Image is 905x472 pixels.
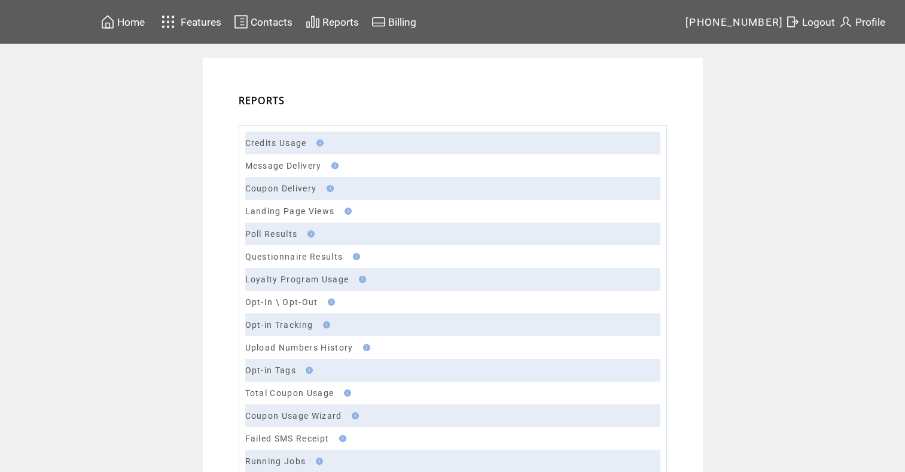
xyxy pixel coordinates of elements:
a: Opt-in Tags [245,366,297,375]
span: Reports [322,16,359,28]
img: features.svg [158,12,179,32]
img: chart.svg [306,14,320,29]
img: help.gif [304,230,315,237]
a: Landing Page Views [245,206,335,216]
a: Coupon Delivery [245,184,317,193]
span: REPORTS [239,94,285,107]
a: Running Jobs [245,456,306,466]
img: help.gif [341,208,352,215]
img: help.gif [313,139,324,147]
span: Home [117,16,145,28]
span: Billing [388,16,416,28]
img: help.gif [340,389,351,397]
a: Failed SMS Receipt [245,434,330,443]
a: Poll Results [245,229,298,239]
img: help.gif [312,458,323,465]
img: home.svg [100,14,115,29]
a: Questionnaire Results [245,252,343,261]
a: Total Coupon Usage [245,388,334,398]
img: help.gif [302,367,313,374]
a: Loyalty Program Usage [245,275,349,284]
img: creidtcard.svg [371,14,386,29]
span: Contacts [251,16,292,28]
img: profile.svg [839,14,853,29]
a: Features [156,10,224,34]
span: Features [181,16,221,28]
a: Profile [837,13,887,31]
img: help.gif [328,162,339,169]
span: Profile [855,16,885,28]
a: Reports [304,13,361,31]
a: Coupon Usage Wizard [245,411,342,421]
span: Logout [802,16,835,28]
a: Credits Usage [245,138,307,148]
a: Upload Numbers History [245,343,354,352]
a: Message Delivery [245,161,322,170]
img: help.gif [336,435,346,442]
a: Home [99,13,147,31]
a: Opt-In \ Opt-Out [245,297,318,307]
img: help.gif [323,185,334,192]
img: help.gif [349,253,360,260]
img: help.gif [319,321,330,328]
a: Contacts [232,13,294,31]
a: Opt-in Tracking [245,320,313,330]
a: Logout [784,13,837,31]
span: [PHONE_NUMBER] [685,16,784,28]
img: contacts.svg [234,14,248,29]
img: help.gif [324,299,335,306]
img: help.gif [348,412,359,419]
img: help.gif [359,344,370,351]
img: exit.svg [785,14,800,29]
a: Billing [370,13,418,31]
img: help.gif [355,276,366,283]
